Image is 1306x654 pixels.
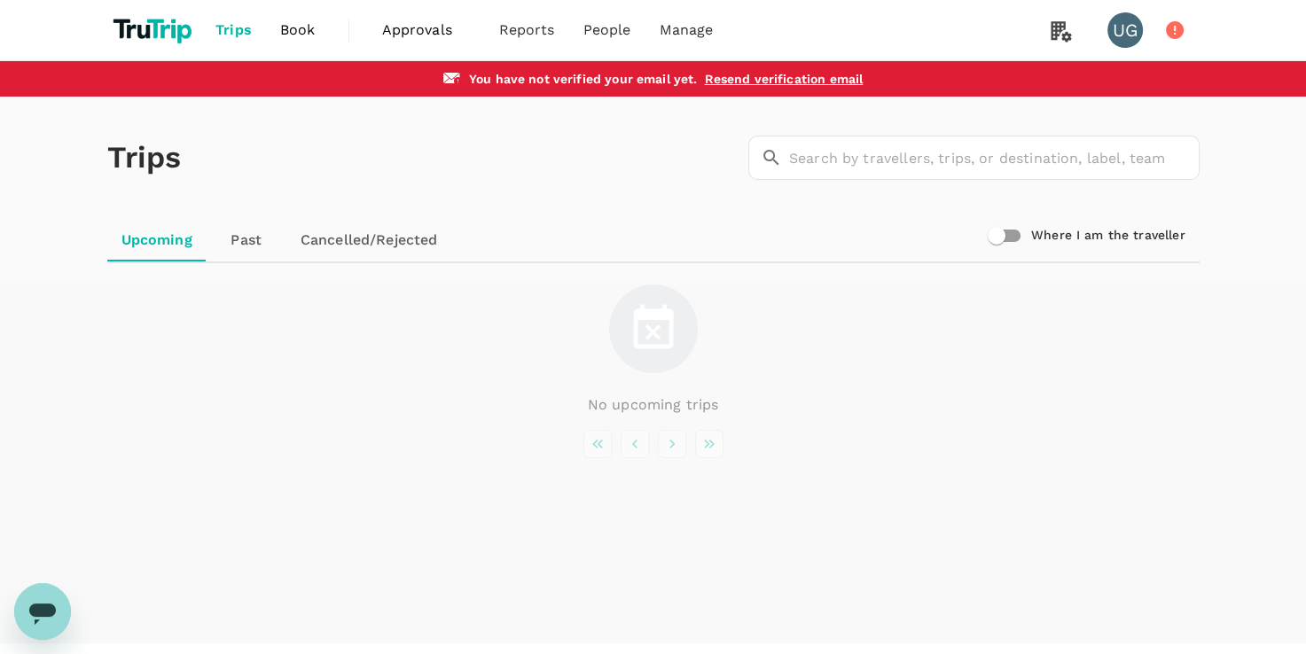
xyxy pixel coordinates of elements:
[207,219,286,261] a: Past
[280,19,316,41] span: Book
[382,19,471,41] span: Approvals
[107,11,202,50] img: TruTrip logo
[583,19,631,41] span: People
[1031,226,1185,245] h6: Where I am the traveller
[1107,12,1143,48] div: UG
[469,72,698,86] span: You have not verified your email yet .
[107,219,207,261] a: Upcoming
[588,394,719,416] p: No upcoming trips
[286,219,452,261] a: Cancelled/Rejected
[443,73,462,85] img: email-alert
[499,19,555,41] span: Reports
[107,97,182,219] h1: Trips
[659,19,713,41] span: Manage
[215,19,252,41] span: Trips
[579,430,728,458] nav: pagination navigation
[704,72,863,86] a: Resend verification email
[14,583,71,640] iframe: Button to launch messaging window
[789,136,1200,180] input: Search by travellers, trips, or destination, label, team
